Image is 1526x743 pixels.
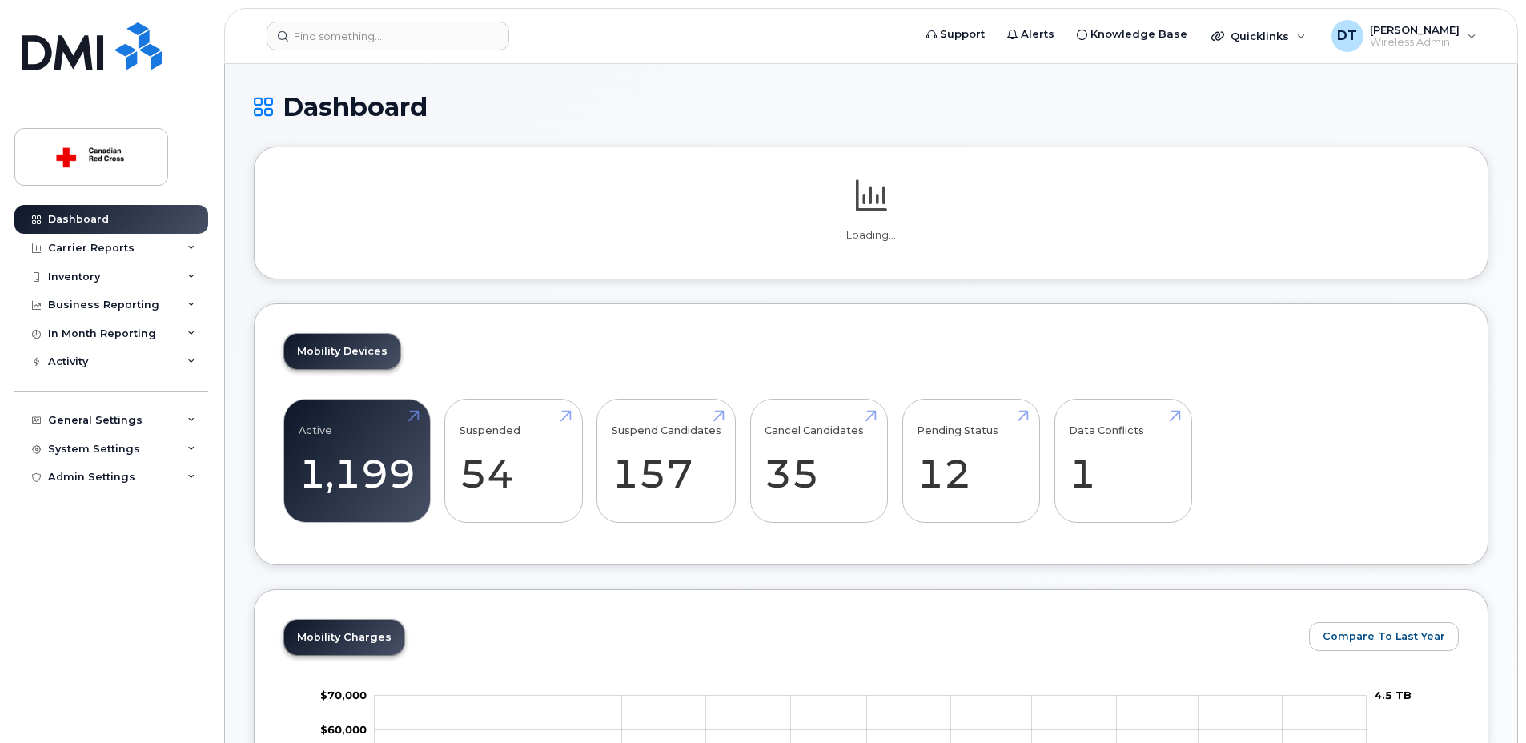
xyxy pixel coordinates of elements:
a: Suspended 54 [460,408,568,514]
span: Compare To Last Year [1323,629,1445,644]
g: $0 [320,723,367,736]
a: Cancel Candidates 35 [765,408,873,514]
button: Compare To Last Year [1309,622,1459,651]
a: Mobility Devices [284,334,400,369]
g: $0 [320,689,367,701]
a: Data Conflicts 1 [1069,408,1177,514]
p: Loading... [283,228,1459,243]
tspan: $70,000 [320,689,367,701]
h1: Dashboard [254,93,1488,121]
tspan: $60,000 [320,723,367,736]
a: Mobility Charges [284,620,404,655]
a: Active 1,199 [299,408,416,514]
a: Pending Status 12 [917,408,1025,514]
tspan: 4.5 TB [1375,689,1412,701]
a: Suspend Candidates 157 [612,408,721,514]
